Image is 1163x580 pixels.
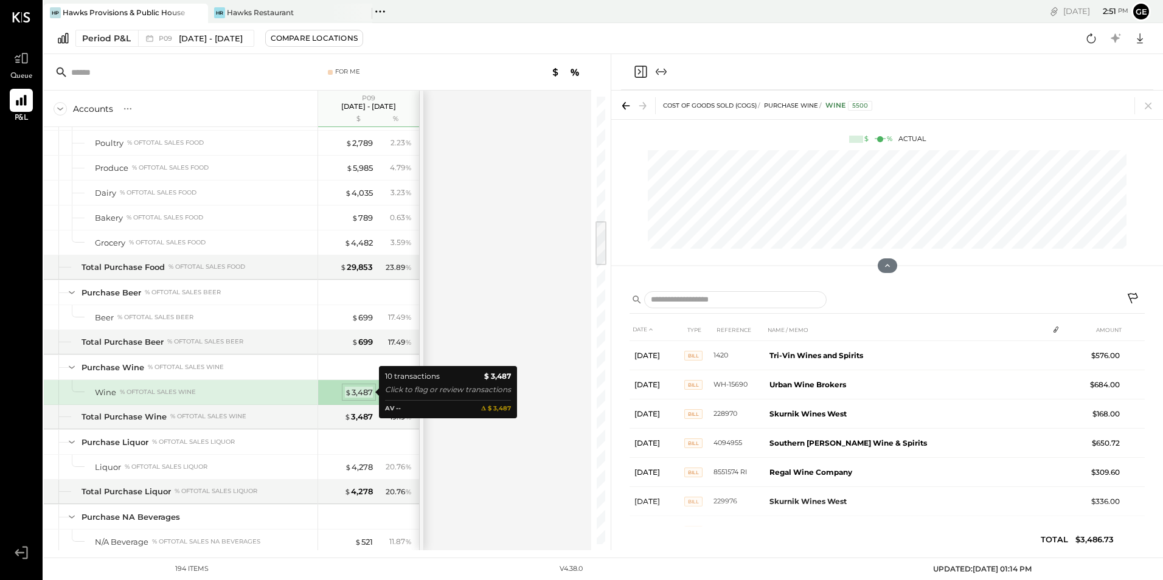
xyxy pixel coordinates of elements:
[405,486,412,496] span: %
[765,319,1048,341] th: NAME / MEMO
[825,101,872,111] div: Wine
[175,564,209,574] div: 194 items
[335,67,360,76] div: For Me
[713,458,765,487] td: 8551574 RI
[324,114,373,124] div: $
[82,411,167,423] div: Total Purchase Wine
[390,212,412,223] div: 0.63
[1077,458,1125,487] td: $309.60
[95,536,148,548] div: N/A Beverage
[117,313,193,322] div: % of Total Sales Beer
[344,412,351,421] span: $
[405,162,412,172] span: %
[388,337,412,348] div: 17.49
[1063,5,1128,17] div: [DATE]
[345,461,373,473] div: 4,278
[125,463,207,471] div: % of Total Sales Liquor
[684,438,703,448] span: BILL
[385,384,511,396] div: Click to flag or review transactions
[170,412,246,421] div: % of Total Sales Wine
[385,404,401,414] div: AV --
[684,497,703,506] span: BILL
[388,312,412,323] div: 17.49
[764,102,818,109] span: Purchase Wine
[769,351,863,360] b: Tri-Vin Wines and Spirits
[344,238,351,247] span: $
[352,212,373,224] div: 789
[82,437,148,448] div: Purchase Liquor
[1131,2,1151,21] button: ge
[132,164,209,172] div: % of Total Sales Food
[82,287,141,299] div: Purchase Beer
[405,137,412,147] span: %
[391,237,412,248] div: 3.59
[878,258,897,273] button: Hide Chart
[405,312,412,322] span: %
[344,411,373,423] div: 3,487
[352,213,358,223] span: $
[684,526,703,536] span: BILL
[82,511,180,523] div: Purchase NA Beverages
[352,336,373,348] div: 699
[848,101,872,111] div: 5500
[340,262,347,272] span: $
[713,341,765,370] td: 1420
[386,486,412,497] div: 20.76
[405,536,412,546] span: %
[341,102,396,111] p: [DATE] - [DATE]
[345,188,352,198] span: $
[684,351,703,361] span: BILL
[345,138,352,148] span: $
[1,89,42,124] a: P&L
[1077,319,1125,341] th: AMOUNT
[120,388,196,396] div: % of Total Sales Wine
[684,409,703,419] span: BILL
[95,312,114,323] div: Beer
[344,486,351,496] span: $
[630,319,684,341] th: DATE
[148,363,224,371] div: % of Total Sales Wine
[95,387,116,398] div: Wine
[405,412,412,421] span: %
[345,137,373,149] div: 2,789
[864,134,869,144] div: $
[346,163,353,173] span: $
[405,187,412,197] span: %
[168,263,245,271] div: % of Total Sales Food
[95,461,121,473] div: Liquor
[663,102,757,109] span: COST OF GOODS SOLD (COGS)
[713,487,765,516] td: 229976
[95,187,116,199] div: Dairy
[63,7,185,18] div: Hawks Provisions & Public House
[769,497,847,506] b: Skurnik Wines West
[345,387,373,398] div: 3,487
[630,516,684,545] td: [DATE]
[386,461,412,472] div: 20.76
[82,32,131,44] div: Period P&L
[1077,516,1125,545] td: $0.25
[10,71,33,82] span: Queue
[352,312,373,323] div: 699
[82,336,164,348] div: Total Purchase Beer
[344,237,373,249] div: 4,482
[713,399,765,429] td: 228970
[345,187,373,199] div: 4,035
[769,526,829,535] b: ITALFOODS Inc.
[630,545,684,575] td: [DATE]
[127,139,204,147] div: % of Total Sales Food
[630,370,684,399] td: [DATE]
[405,237,412,247] span: %
[346,162,373,174] div: 5,985
[385,370,440,382] div: 10 transactions
[887,134,892,144] div: %
[630,399,684,429] td: [DATE]
[713,516,765,545] td: 30345186
[386,262,412,273] div: 23.89
[73,103,113,115] div: Accounts
[630,487,684,516] td: [DATE]
[227,7,294,18] div: Hawks Restaurant
[484,370,511,382] b: $ 3,487
[362,94,375,102] span: P09
[95,162,128,174] div: Produce
[713,370,765,399] td: WH-15690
